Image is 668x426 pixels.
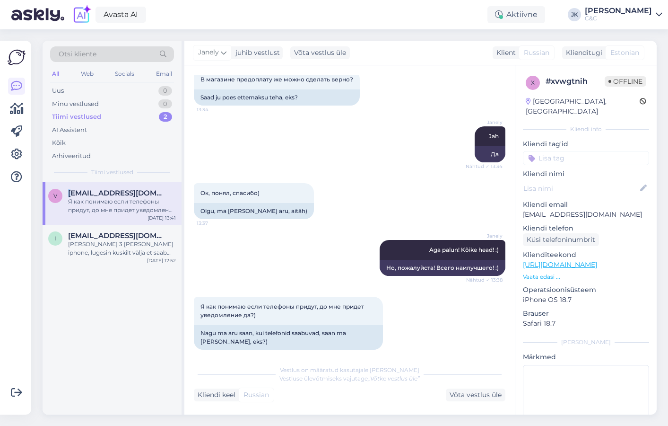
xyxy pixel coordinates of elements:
span: 13:34 [197,106,232,113]
div: juhib vestlust [232,48,280,58]
span: Aga palun! Kõike head! :) [429,246,499,253]
div: [DATE] 13:41 [147,214,176,222]
span: Nähtud ✓ 13:34 [466,163,503,170]
div: [DATE] 12:52 [147,257,176,264]
span: Vestlus on määratud kasutajale [PERSON_NAME] [280,366,419,373]
p: Kliendi tag'id [523,139,649,149]
span: В магазине предоплату же можно сделать верно? [200,76,353,83]
div: Kliendi info [523,125,649,133]
div: Nagu ma aru saan, kui telefonid saabuvad, saan ma [PERSON_NAME], eks?) [194,325,383,350]
div: Kõik [52,138,66,148]
span: Russian [243,390,269,400]
p: iPhone OS 18.7 [523,295,649,305]
p: Kliendi nimi [523,169,649,179]
span: Tiimi vestlused [91,168,133,177]
div: Saad ju poes ettemaksu teha, eks? [194,89,360,106]
p: Operatsioonisüsteem [523,285,649,295]
div: Да [475,146,505,162]
input: Lisa tag [523,151,649,165]
span: Offline [605,76,646,87]
p: Klienditeekond [523,250,649,260]
div: 2 [159,112,172,122]
div: Web [79,68,95,80]
div: Kliendi keel [194,390,235,400]
div: Tiimi vestlused [52,112,101,122]
div: Socials [113,68,136,80]
span: vitales1993@gmail.com [68,189,166,197]
p: Kliendi telefon [523,223,649,233]
span: Janely [198,47,219,58]
div: Но, пожалуйста! Всего наилучшего! :) [380,260,505,276]
p: Safari 18.7 [523,319,649,328]
span: Estonian [610,48,639,58]
div: Võta vestlus üle [446,389,505,401]
div: Klienditugi [562,48,602,58]
img: explore-ai [72,5,92,25]
p: Kliendi email [523,200,649,210]
div: Email [154,68,174,80]
div: C&C [585,15,652,22]
span: Ок, понял, спасибо) [200,189,260,196]
a: [PERSON_NAME]C&C [585,7,662,22]
div: [PERSON_NAME] [585,7,652,15]
img: Askly Logo [8,48,26,66]
a: [URL][DOMAIN_NAME] [523,260,597,269]
p: [EMAIL_ADDRESS][DOMAIN_NAME] [523,210,649,220]
div: Uus [52,86,64,96]
span: Vestluse ülevõtmiseks vajutage [279,375,420,382]
a: Avasta AI [95,7,146,23]
input: Lisa nimi [523,183,638,194]
span: v [53,192,57,199]
div: Minu vestlused [52,99,99,109]
p: Märkmed [523,352,649,362]
div: Võta vestlus üle [290,46,350,59]
span: irina15oidingu@gmail.com [68,231,166,240]
span: Otsi kliente [59,49,96,59]
div: JK [568,8,581,21]
span: Janely [467,119,503,126]
div: Klient [493,48,516,58]
div: [PERSON_NAME] 3 [PERSON_NAME] iphone, lugesin kuskilt välja et saab veel [PERSON_NAME] 50 eurot a... [68,240,176,257]
span: Я как понимаю если телефоны придут, до мне придет уведомление да?) [200,303,365,319]
div: AI Assistent [52,125,87,135]
i: „Võtke vestlus üle” [368,375,420,382]
span: x [531,79,535,86]
span: Jah [489,133,499,140]
p: Brauser [523,309,649,319]
div: All [50,68,61,80]
div: Aktiivne [487,6,545,23]
div: [PERSON_NAME] [523,338,649,346]
span: 13:37 [197,220,232,227]
div: Arhiveeritud [52,151,91,161]
div: # xvwgtnih [546,76,605,87]
span: Russian [524,48,549,58]
div: [GEOGRAPHIC_DATA], [GEOGRAPHIC_DATA] [526,97,640,116]
div: Olgu, ma [PERSON_NAME] aru, aitäh) [194,203,314,219]
div: Küsi telefoninumbrit [523,233,599,246]
div: 0 [158,86,172,96]
span: Janely [467,232,503,240]
p: Vaata edasi ... [523,273,649,281]
div: 0 [158,99,172,109]
span: i [54,235,56,242]
span: 13:41 [197,350,232,357]
div: Я как понимаю если телефоны придут, до мне придет уведомление да?) [68,197,176,214]
span: Nähtud ✓ 13:38 [466,276,503,284]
